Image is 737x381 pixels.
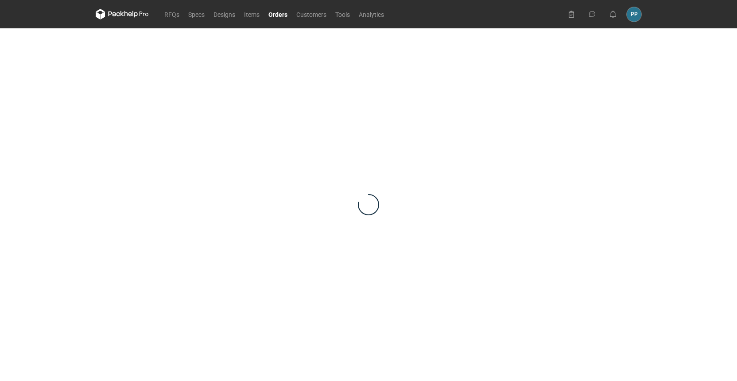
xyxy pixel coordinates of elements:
[160,9,184,19] a: RFQs
[627,7,641,22] button: PP
[96,9,149,19] svg: Packhelp Pro
[292,9,331,19] a: Customers
[184,9,209,19] a: Specs
[331,9,354,19] a: Tools
[354,9,388,19] a: Analytics
[264,9,292,19] a: Orders
[627,7,641,22] div: Paweł Puch
[240,9,264,19] a: Items
[209,9,240,19] a: Designs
